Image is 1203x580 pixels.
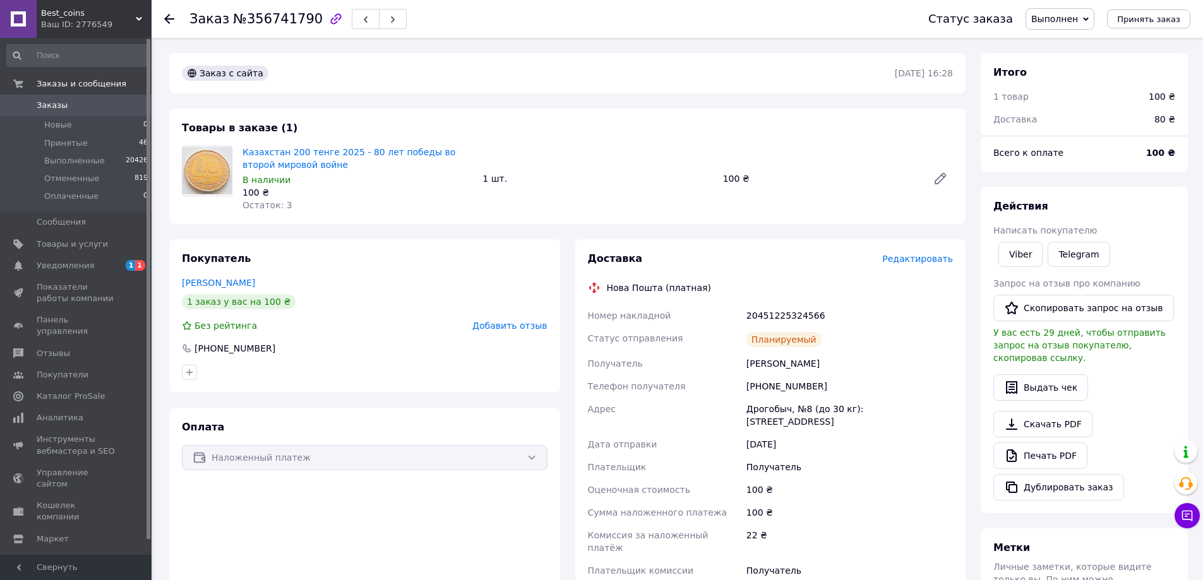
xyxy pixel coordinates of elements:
[998,242,1043,267] a: Viber
[588,381,686,391] span: Телефон получателя
[37,533,69,545] span: Маркет
[744,433,955,456] div: [DATE]
[1175,503,1200,528] button: Чат с покупателем
[195,321,257,331] span: Без рейтинга
[744,478,955,501] div: 100 ₴
[37,78,126,90] span: Заказы и сообщения
[242,175,290,185] span: В наличии
[1117,15,1180,24] span: Принять заказ
[37,281,117,304] span: Показатели работы компании
[182,278,255,288] a: [PERSON_NAME]
[993,278,1140,288] span: Запрос на отзыв про компанию
[1107,9,1190,28] button: Принять заказ
[182,294,296,309] div: 1 заказ у вас на 100 ₴
[993,295,1174,321] button: Скопировать запрос на отзыв
[993,92,1029,102] span: 1 товар
[41,19,152,30] div: Ваш ID: 2776549
[744,456,955,478] div: Получатель
[233,11,323,27] span: №356741790
[993,542,1030,553] span: Метки
[588,333,683,343] span: Статус отправления
[37,239,108,250] span: Товары и услуги
[126,260,136,271] span: 1
[993,148,1063,158] span: Всего к оплате
[242,147,455,170] a: Казахстан 200 тенге 2025 - 80 лет победы во второй мировой войне
[588,404,616,414] span: Адрес
[588,252,643,264] span: Доставка
[182,252,251,264] span: Покупатель
[37,369,88,381] span: Покупатели
[193,342,277,355] div: [PHONE_NUMBER]
[744,375,955,398] div: [PHONE_NUMBER]
[993,442,1087,469] a: Печать PDF
[37,500,117,523] span: Кошелек компании
[37,216,86,228] span: Сообщения
[1149,90,1175,103] div: 100 ₴
[44,138,88,149] span: Принятые
[182,66,268,81] div: Заказ с сайта
[1031,14,1078,24] span: Выполнен
[44,173,99,184] span: Отмененные
[993,114,1037,124] span: Доставка
[139,138,148,149] span: 46
[37,348,70,359] span: Отзывы
[744,352,955,375] div: [PERSON_NAME]
[477,170,717,187] div: 1 шт.
[164,13,174,25] div: Вернуться назад
[37,314,117,337] span: Панель управления
[993,374,1088,401] button: Выдать чек
[744,501,955,524] div: 100 ₴
[44,119,72,131] span: Новые
[37,434,117,456] span: Инструменты вебмастера и SEO
[993,474,1124,500] button: Дублировать заказ
[588,462,647,472] span: Плательщик
[189,11,229,27] span: Заказ
[588,311,671,321] span: Номер накладной
[744,304,955,327] div: 20451225324566
[182,122,297,134] span: Товары в заказе (1)
[37,260,94,271] span: Уведомления
[44,191,99,202] span: Оплаченные
[1146,148,1175,158] b: 100 ₴
[588,530,709,553] span: Комиссия за наложенный платёж
[928,166,953,191] a: Редактировать
[1048,242,1110,267] a: Telegram
[6,44,149,67] input: Поиск
[604,281,714,294] div: Нова Пошта (платная)
[1147,105,1183,133] div: 80 ₴
[744,398,955,433] div: Дрогобыч, №8 (до 30 кг): [STREET_ADDRESS]
[37,100,68,111] span: Заказы
[993,411,1092,437] a: Скачать PDF
[882,254,953,264] span: Редактировать
[895,68,953,78] time: [DATE] 16:28
[135,260,145,271] span: 1
[993,328,1166,363] span: У вас есть 29 дней, чтобы отправить запрос на отзыв покупателю, скопировав ссылку.
[746,332,822,347] div: Планируемый
[41,8,136,19] span: Best_coins
[242,186,472,199] div: 100 ₴
[182,421,224,433] span: Оплата
[928,13,1013,25] div: Статус заказа
[588,439,657,449] span: Дата отправки
[143,119,148,131] span: 0
[588,485,691,495] span: Оценочная стоимость
[993,200,1048,212] span: Действия
[183,147,232,194] img: Казахстан 200 тенге 2025 - 80 лет победы во второй мировой войне
[588,358,643,369] span: Получатель
[143,191,148,202] span: 0
[744,524,955,559] div: 22 ₴
[588,507,727,518] span: Сумма наложенного платежа
[37,412,83,423] span: Аналитика
[37,391,105,402] span: Каталог ProSale
[472,321,547,331] span: Добавить отзыв
[718,170,923,187] div: 100 ₴
[37,467,117,490] span: Управление сайтом
[993,225,1097,235] span: Написать покупателю
[126,155,148,167] span: 20426
[44,155,105,167] span: Выполненные
[993,66,1027,78] span: Итого
[135,173,148,184] span: 819
[242,200,292,210] span: Остаток: 3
